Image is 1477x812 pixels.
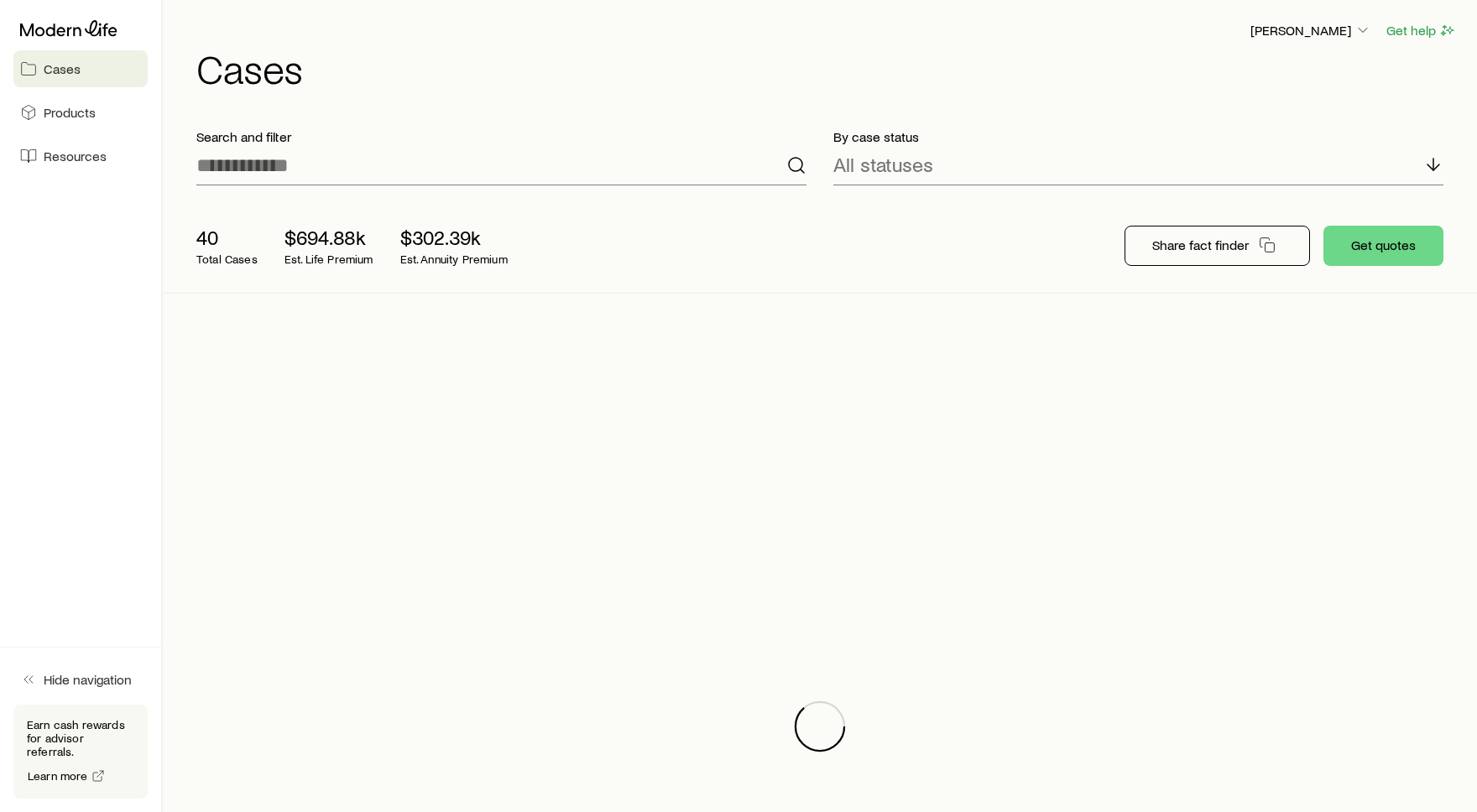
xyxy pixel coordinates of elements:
button: [PERSON_NAME] [1250,21,1372,41]
p: Est. Annuity Premium [400,252,508,266]
button: Hide navigation [13,661,148,698]
p: Total Cases [196,252,258,266]
p: Est. Life Premium [284,252,373,266]
span: Learn more [28,770,88,782]
button: Share fact finder [1125,226,1310,266]
p: [PERSON_NAME] [1250,22,1371,39]
h1: Cases [196,48,1457,88]
div: Earn cash rewards for advisor referrals.Learn more [13,705,148,799]
span: Products [44,104,96,121]
a: Products [13,94,148,131]
span: Cases [44,60,81,77]
span: Hide navigation [44,671,132,688]
p: Share fact finder [1152,237,1249,253]
p: Search and filter [196,128,806,145]
p: $302.39k [400,226,508,249]
p: By case status [833,128,1443,145]
span: Resources [44,148,107,164]
p: Earn cash rewards for advisor referrals. [27,718,134,758]
button: Get quotes [1323,226,1443,266]
a: Cases [13,50,148,87]
p: All statuses [833,153,933,176]
a: Resources [13,138,148,174]
button: Get help [1386,21,1457,40]
p: 40 [196,226,258,249]
p: $694.88k [284,226,373,249]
